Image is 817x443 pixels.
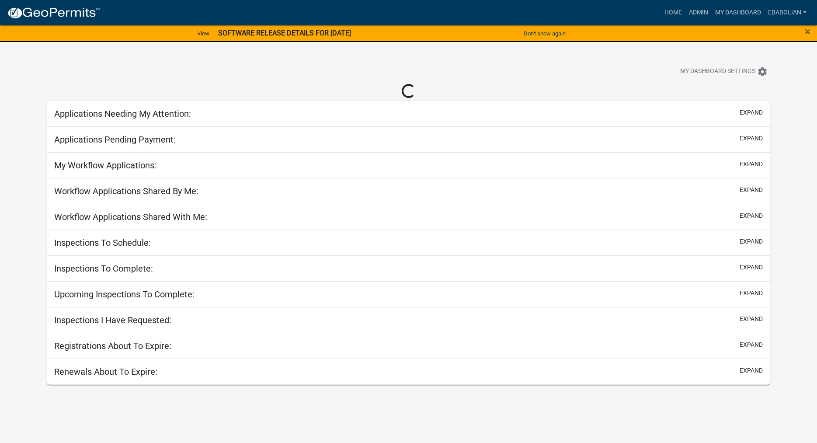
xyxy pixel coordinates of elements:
[54,212,207,222] h5: Workflow Applications Shared With Me:
[740,366,763,375] button: expand
[740,160,763,169] button: expand
[54,341,171,351] h5: Registrations About To Expire:
[194,26,213,41] a: View
[740,211,763,220] button: expand
[805,25,810,38] span: ×
[740,263,763,272] button: expand
[520,26,569,41] button: Don't show again
[740,134,763,143] button: expand
[680,66,755,77] span: My Dashboard Settings
[54,315,171,325] h5: Inspections I Have Requested:
[673,63,775,80] button: My Dashboard Settingssettings
[54,366,157,377] h5: Renewals About To Expire:
[218,29,351,37] strong: SOFTWARE RELEASE DETAILS FOR [DATE]
[740,314,763,324] button: expand
[54,160,156,171] h5: My Workflow Applications:
[740,185,763,195] button: expand
[54,263,153,274] h5: Inspections To Complete:
[661,4,685,21] a: Home
[54,237,151,248] h5: Inspections To Schedule:
[685,4,712,21] a: Admin
[54,289,195,300] h5: Upcoming Inspections To Complete:
[740,108,763,117] button: expand
[712,4,765,21] a: My Dashboard
[740,237,763,246] button: expand
[54,108,191,119] h5: Applications Needing My Attention:
[805,26,810,37] button: Close
[54,186,198,196] h5: Workflow Applications Shared By Me:
[54,134,176,145] h5: Applications Pending Payment:
[757,66,768,77] i: settings
[740,289,763,298] button: expand
[765,4,810,21] a: ebabolian
[740,340,763,349] button: expand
